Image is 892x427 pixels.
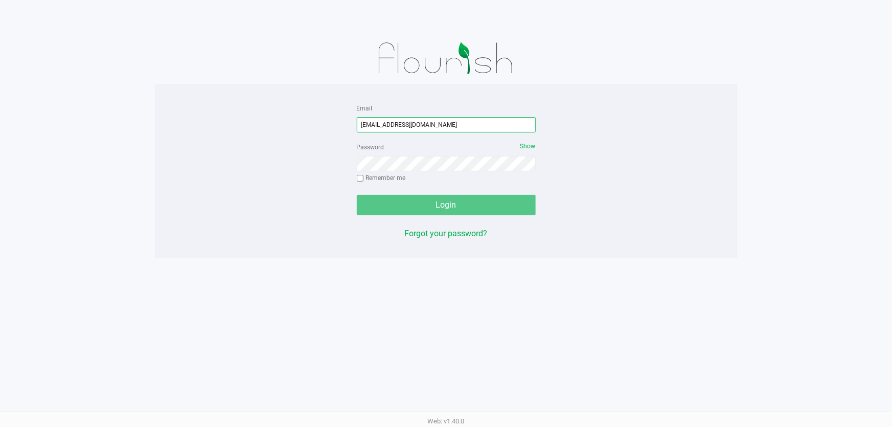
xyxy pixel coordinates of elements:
[357,143,384,152] label: Password
[520,143,536,150] span: Show
[357,175,364,182] input: Remember me
[357,173,406,183] label: Remember me
[357,104,373,113] label: Email
[405,228,488,240] button: Forgot your password?
[428,417,465,425] span: Web: v1.40.0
